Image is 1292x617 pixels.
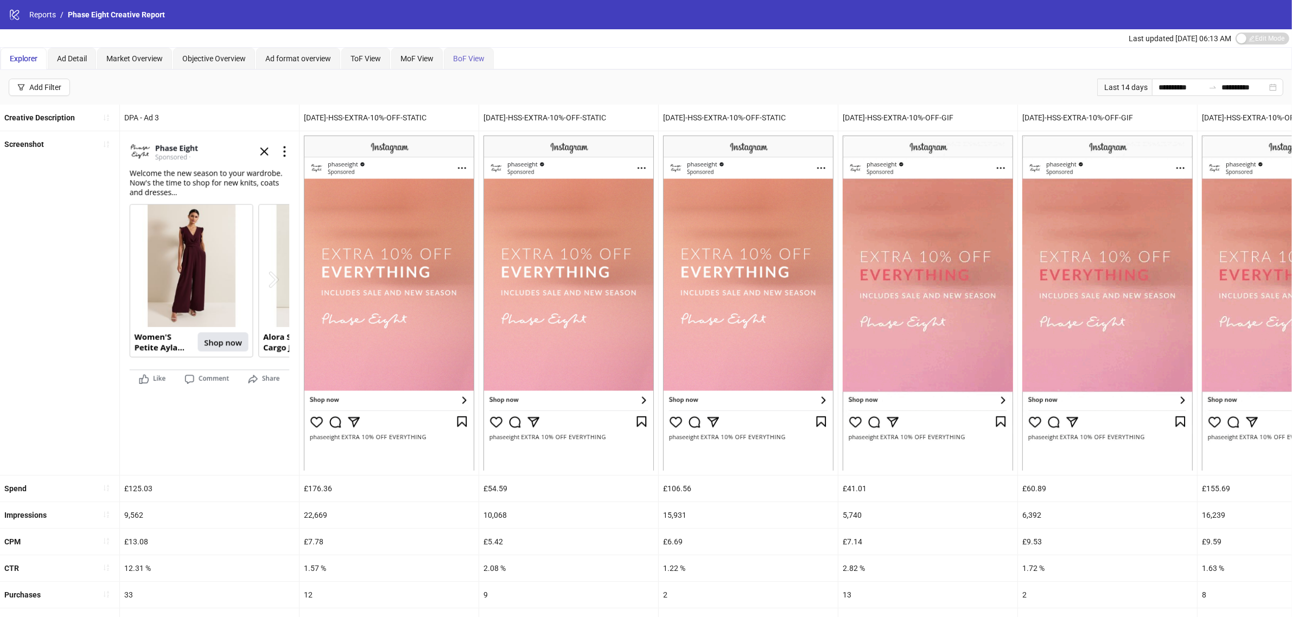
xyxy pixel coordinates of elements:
[453,54,485,63] span: BoF View
[659,555,838,581] div: 1.22 %
[4,537,21,546] b: CPM
[103,140,110,148] span: sort-ascending
[182,54,246,63] span: Objective Overview
[4,140,44,149] b: Screenshot
[659,529,838,555] div: £6.69
[1208,83,1217,92] span: to
[29,83,61,92] div: Add Filter
[103,511,110,518] span: sort-ascending
[57,54,87,63] span: Ad Detail
[4,564,19,573] b: CTR
[659,105,838,131] div: [DATE]-HSS-EXTRA-10%-OFF-STATIC
[838,502,1017,528] div: 5,740
[400,54,434,63] span: MoF View
[838,475,1017,502] div: £41.01
[838,529,1017,555] div: £7.14
[1018,105,1197,131] div: [DATE]-HSS-EXTRA-10%-OFF-GIF
[479,582,658,608] div: 9
[68,10,165,19] span: Phase Eight Creative Report
[9,79,70,96] button: Add Filter
[120,475,299,502] div: £125.03
[103,564,110,571] span: sort-ascending
[300,502,479,528] div: 22,669
[300,582,479,608] div: 12
[103,537,110,545] span: sort-ascending
[4,113,75,122] b: Creative Description
[10,54,37,63] span: Explorer
[300,555,479,581] div: 1.57 %
[265,54,331,63] span: Ad format overview
[4,484,27,493] b: Spend
[838,582,1017,608] div: 13
[103,484,110,492] span: sort-ascending
[1018,529,1197,555] div: £9.53
[1022,136,1193,470] img: Screenshot 6927483070906
[1129,34,1231,43] span: Last updated [DATE] 06:13 AM
[120,582,299,608] div: 33
[1208,83,1217,92] span: swap-right
[103,114,110,121] span: sort-ascending
[1018,555,1197,581] div: 1.72 %
[838,555,1017,581] div: 2.82 %
[300,105,479,131] div: [DATE]-HSS-EXTRA-10%-OFF-STATIC
[106,54,163,63] span: Market Overview
[1018,502,1197,528] div: 6,392
[659,502,838,528] div: 15,931
[4,511,47,519] b: Impressions
[843,136,1013,470] img: Screenshot 6927484763306
[120,502,299,528] div: 9,562
[120,105,299,131] div: DPA - Ad 3
[663,136,833,470] img: Screenshot 6927483071106
[300,475,479,502] div: £176.36
[479,502,658,528] div: 10,068
[120,529,299,555] div: £13.08
[838,105,1017,131] div: [DATE]-HSS-EXTRA-10%-OFF-GIF
[659,475,838,502] div: £106.56
[103,590,110,598] span: sort-ascending
[17,83,25,91] span: filter
[120,555,299,581] div: 12.31 %
[60,9,63,21] li: /
[124,136,295,388] img: Screenshot 6669055671906
[304,136,474,470] img: Screenshot 6927481342706
[1097,79,1152,96] div: Last 14 days
[659,582,838,608] div: 2
[479,475,658,502] div: £54.59
[479,555,658,581] div: 2.08 %
[4,590,41,599] b: Purchases
[27,9,58,21] a: Reports
[351,54,381,63] span: ToF View
[479,105,658,131] div: [DATE]-HSS-EXTRA-10%-OFF-STATIC
[483,136,654,470] img: Screenshot 6927484763506
[300,529,479,555] div: £7.78
[1018,475,1197,502] div: £60.89
[1018,582,1197,608] div: 2
[479,529,658,555] div: £5.42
